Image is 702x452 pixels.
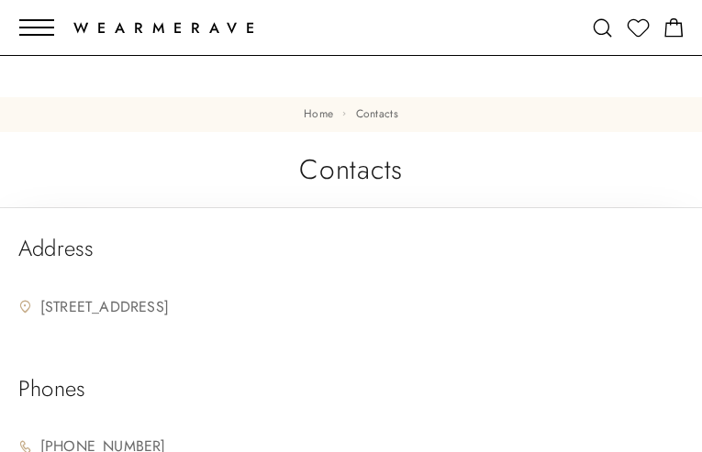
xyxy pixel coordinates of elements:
[36,293,169,321] span: [STREET_ADDRESS]
[18,376,85,402] div: Phones
[304,105,333,122] a: Home
[356,105,398,122] span: Contacts
[18,236,95,261] div: Address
